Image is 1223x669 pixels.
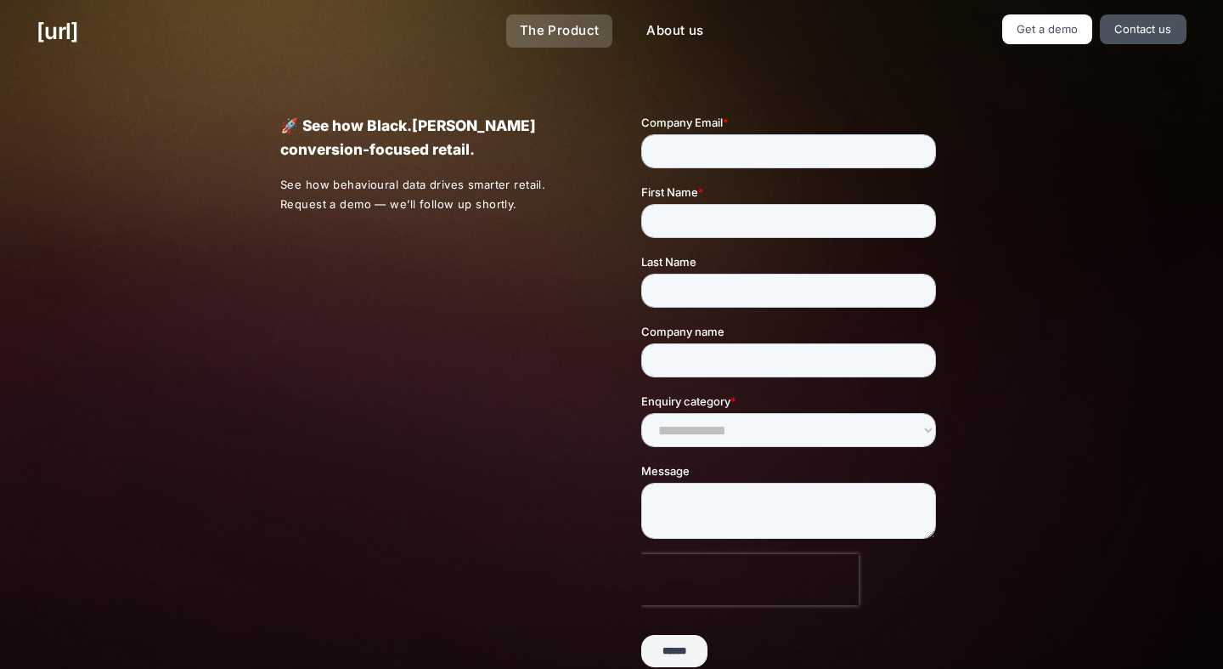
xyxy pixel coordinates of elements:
[1002,14,1093,44] a: Get a demo
[280,175,583,214] p: See how behavioural data drives smarter retail. Request a demo — we’ll follow up shortly.
[1100,14,1186,44] a: Contact us
[280,114,582,162] p: 🚀 See how Black.[PERSON_NAME] conversion-focused retail.
[506,14,613,48] a: The Product
[633,14,717,48] a: About us
[37,14,78,48] a: [URL]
